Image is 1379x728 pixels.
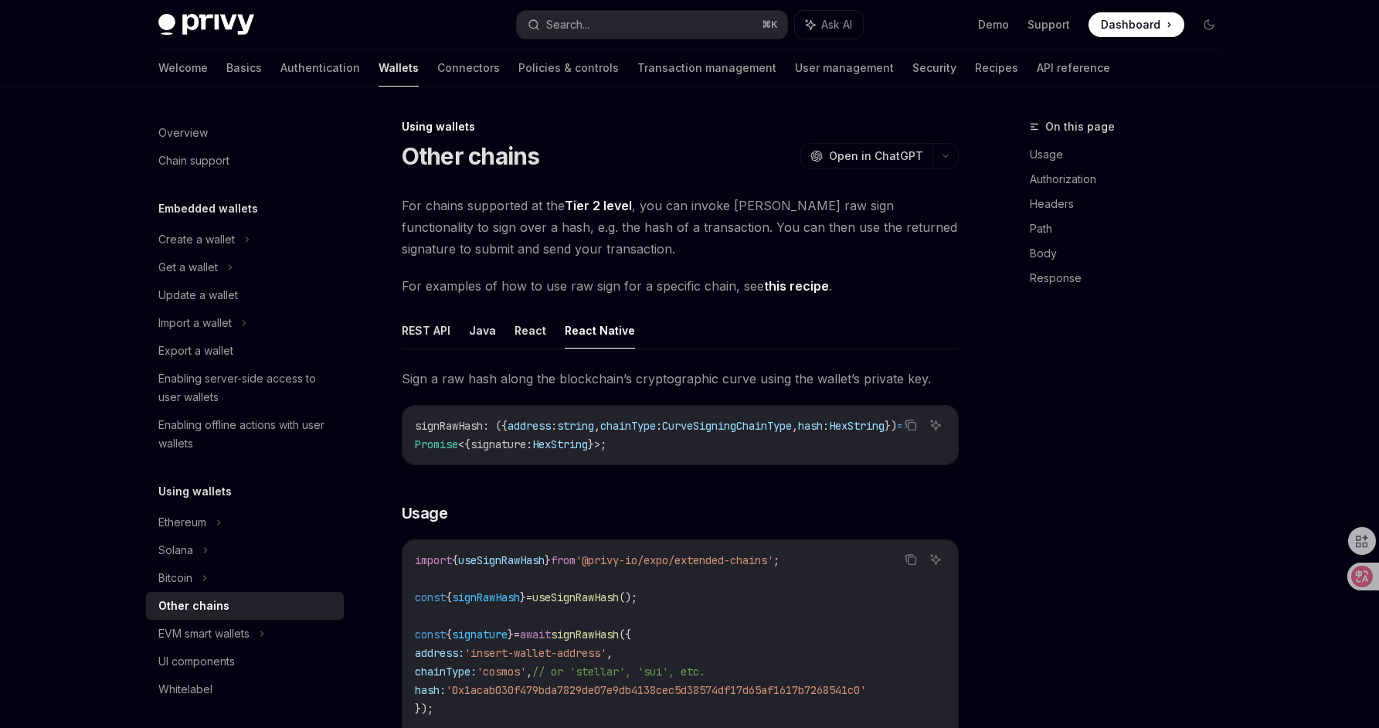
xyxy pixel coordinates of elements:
a: Authentication [280,49,360,87]
span: : [823,419,829,433]
span: : [526,437,532,451]
a: Usage [1030,142,1234,167]
button: Ask AI [926,549,946,570]
button: Ask AI [795,11,863,39]
span: address: [415,646,464,660]
a: Export a wallet [146,337,344,365]
a: Transaction management [637,49,776,87]
span: }) [885,419,897,433]
a: Path [1030,216,1234,241]
span: const [415,590,446,604]
button: Search...⌘K [517,11,787,39]
a: Headers [1030,192,1234,216]
a: Demo [978,17,1009,32]
button: React [515,312,546,349]
a: Basics [226,49,262,87]
div: Enabling offline actions with user wallets [158,416,335,453]
span: ({ [619,628,631,641]
span: HexString [829,419,885,433]
span: = [514,628,520,641]
a: Chain support [146,147,344,175]
a: Response [1030,266,1234,291]
span: : ({ [483,419,508,433]
span: '0x1acab030f479bda7829de07e9db4138cec5d38574df17d65af1617b7268541c0' [446,683,866,697]
a: UI components [146,648,344,675]
span: ⌘ K [762,19,778,31]
span: , [792,419,798,433]
span: await [520,628,551,641]
span: On this page [1045,117,1115,136]
span: '@privy-io/expo/extended-chains' [576,553,773,567]
span: useSignRawHash [532,590,619,604]
span: HexString [532,437,588,451]
span: => [897,419,909,433]
button: Ask AI [926,415,946,435]
span: } [588,437,594,451]
span: Promise [415,437,458,451]
a: Security [912,49,956,87]
h1: Other chains [402,142,540,170]
span: (); [619,590,637,604]
span: Dashboard [1101,17,1160,32]
button: REST API [402,312,450,349]
div: UI components [158,652,235,671]
span: : [551,419,557,433]
button: React Native [565,312,635,349]
a: Wallets [379,49,419,87]
div: Chain support [158,151,229,170]
button: Java [469,312,496,349]
span: } [520,590,526,604]
div: Update a wallet [158,286,238,304]
div: Ethereum [158,513,206,532]
span: signRawHash [551,628,619,641]
div: Solana [158,541,193,560]
span: , [606,646,613,660]
span: address [508,419,551,433]
div: Using wallets [402,119,959,134]
button: Open in ChatGPT [800,143,932,169]
span: hash [798,419,823,433]
div: Other chains [158,597,229,615]
span: useSignRawHash [458,553,545,567]
a: Welcome [158,49,208,87]
span: 'insert-wallet-address' [464,646,606,660]
span: } [508,628,514,641]
a: Tier 2 level [565,198,632,214]
div: Search... [546,15,589,34]
span: // or 'stellar', 'sui', etc. [532,665,705,679]
div: Create a wallet [158,230,235,249]
span: { [446,590,452,604]
div: Whitelabel [158,680,212,699]
span: < [458,437,464,451]
button: Copy the contents from the code block [901,549,921,570]
button: Toggle dark mode [1197,12,1221,37]
span: ; [600,437,606,451]
h5: Using wallets [158,482,232,501]
span: chainType [600,419,656,433]
div: Export a wallet [158,342,233,360]
span: hash: [415,683,446,697]
div: Overview [158,124,208,142]
h5: Embedded wallets [158,199,258,218]
a: Update a wallet [146,281,344,309]
span: Ask AI [821,17,852,32]
span: , [594,419,600,433]
span: 'cosmos' [477,665,526,679]
span: Usage [402,502,448,524]
span: chainType: [415,665,477,679]
span: For chains supported at the , you can invoke [PERSON_NAME] raw sign functionality to sign over a ... [402,195,959,260]
span: signRawHash [452,590,520,604]
a: Authorization [1030,167,1234,192]
div: Enabling server-side access to user wallets [158,369,335,407]
span: }); [415,702,433,716]
a: Recipes [975,49,1018,87]
div: Bitcoin [158,569,192,587]
span: string [557,419,594,433]
span: CurveSigningChainType [662,419,792,433]
span: For examples of how to use raw sign for a specific chain, see . [402,275,959,297]
div: Get a wallet [158,258,218,277]
img: dark logo [158,14,254,36]
a: Support [1027,17,1070,32]
button: Copy the contents from the code block [901,415,921,435]
span: from [551,553,576,567]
